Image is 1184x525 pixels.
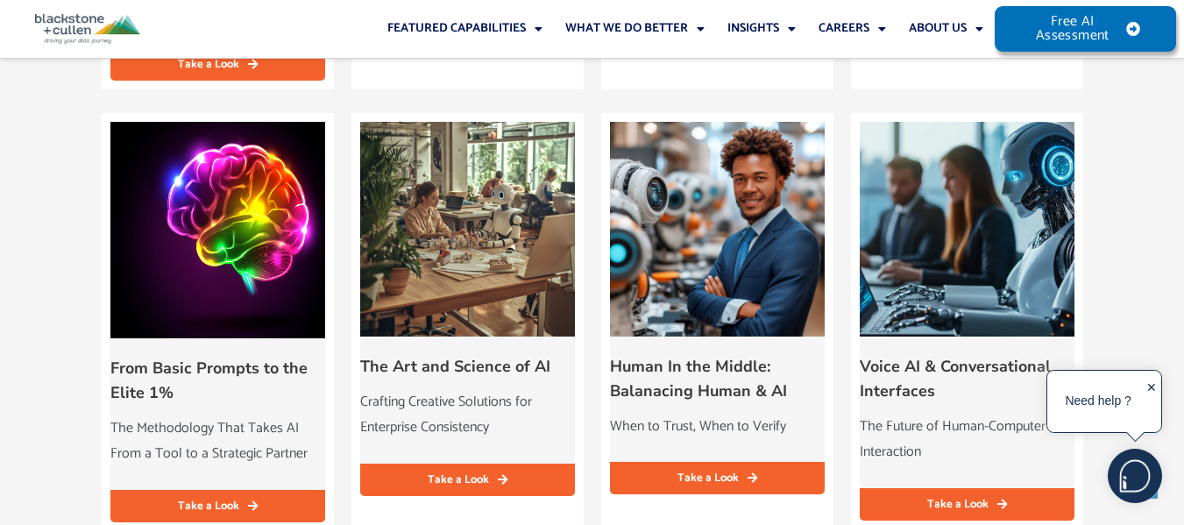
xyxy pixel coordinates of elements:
a: Take a Look [110,490,325,522]
a: Free AI Assessment [995,6,1175,52]
img: Voice AI [860,122,1074,337]
p: The Methodology That Takes AI From a Tool to a Strategic Partner [110,415,325,467]
h4: Voice AI & Conversational Interfaces [860,354,1061,403]
h4: Human In the Middle: Balanacing Human & AI [610,354,812,403]
span: Free AI Assessment [1030,15,1115,43]
p: Crafting Creative Solutions for Enterprise Consistency [360,389,575,441]
div: ✕ [1146,375,1157,429]
span: Take a Look [178,500,239,512]
img: AI Prompting [110,122,325,338]
span: Take a Look [677,472,739,484]
p: The Future of Human-Computer Interaction [860,414,1074,465]
img: Human in the Middle HITM [610,122,825,337]
a: Take a Look [860,488,1074,521]
h4: From Basic Prompts to the Elite 1% [110,356,312,405]
span: Take a Look [927,499,989,510]
span: Take a Look [428,474,489,486]
a: Take a Look [610,462,825,494]
img: users%2F5SSOSaKfQqXq3cFEnIZRYMEs4ra2%2Fmedia%2Fimages%2F-Bulle%20blanche%20sans%20fond%20%2B%20ma... [1109,450,1161,502]
h4: The Art and Science of AI [360,354,562,379]
div: Need help ? [1050,373,1146,429]
span: Take a Look [178,59,239,70]
a: Take a Look [360,464,575,496]
img: Art and Science of AI [360,122,575,337]
p: When to Trust, When to Verify [610,414,825,440]
a: Take a Look [110,48,325,81]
